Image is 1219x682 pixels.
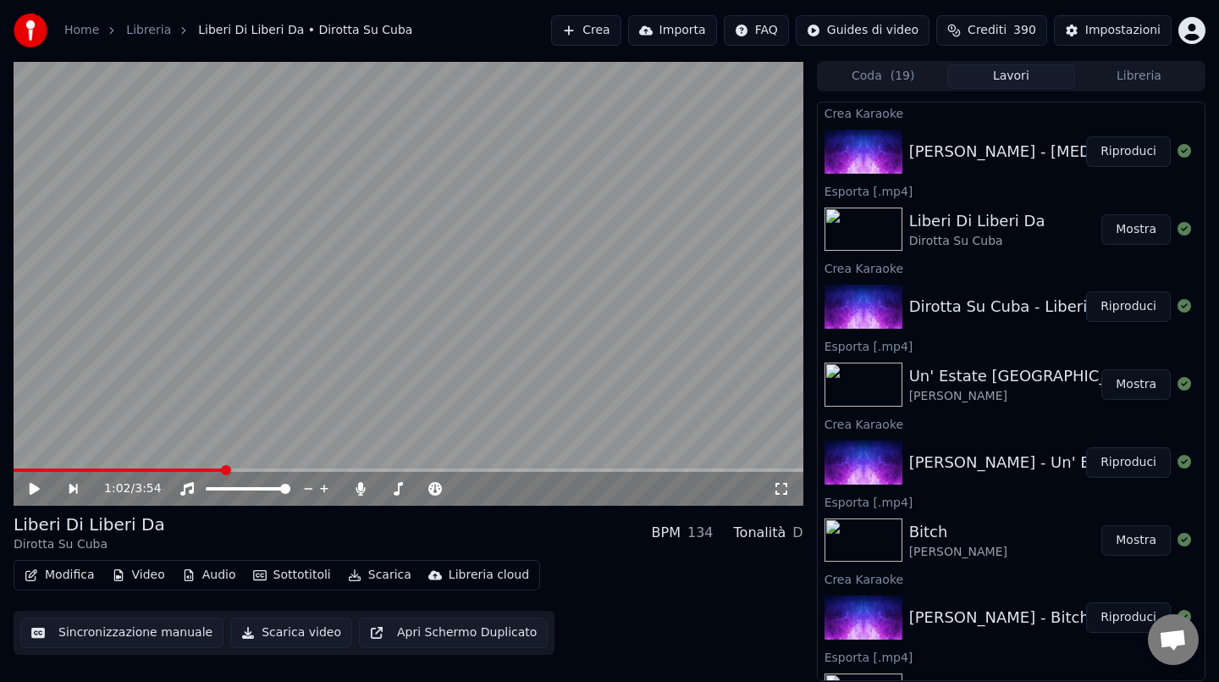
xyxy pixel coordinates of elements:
div: Crea Karaoke [818,413,1205,434]
div: Crea Karaoke [818,103,1205,123]
button: Importa [628,15,717,46]
div: Libreria cloud [449,567,529,584]
span: ( 19 ) [891,68,915,85]
button: Guides di video [796,15,929,46]
button: Mostra [1101,214,1171,245]
button: Audio [175,563,243,587]
div: Impostazioni [1085,22,1161,39]
button: Mostra [1101,525,1171,556]
span: 3:54 [135,480,161,497]
button: Sincronizzazione manuale [20,618,223,648]
button: Mostra [1101,369,1171,400]
div: / [104,480,145,497]
span: 1:02 [104,480,130,497]
div: Dirotta Su Cuba [14,536,165,553]
div: Dirotta Su Cuba [909,233,1045,250]
div: Crea Karaoke [818,258,1205,278]
div: Un' Estate [GEOGRAPHIC_DATA] [909,364,1152,388]
div: BPM [652,523,681,543]
div: [PERSON_NAME] [909,388,1152,405]
button: Riproduci [1086,291,1171,322]
div: [PERSON_NAME] [909,544,1007,561]
button: Impostazioni [1054,15,1172,46]
button: Scarica [341,563,418,587]
button: Coda [819,64,947,89]
span: Liberi Di Liberi Da • Dirotta Su Cuba [198,22,412,39]
button: Riproduci [1086,602,1171,633]
nav: breadcrumb [64,22,412,39]
div: D [792,523,803,543]
div: Bitch [909,520,1007,544]
div: Crea Karaoke [818,568,1205,589]
img: youka [14,14,47,47]
div: [PERSON_NAME] - [MEDICAL_DATA] [909,140,1178,164]
a: Libreria [126,22,171,39]
div: [PERSON_NAME] - Bitch [909,606,1089,629]
button: Apri Schermo Duplicato [359,618,548,648]
div: Dirotta Su Cuba - Liberi Di Liberi Da [909,295,1181,319]
button: Crea [551,15,621,46]
button: Lavori [947,64,1075,89]
div: Liberi Di Liberi Da [14,513,165,536]
div: 134 [687,523,714,543]
div: Esporta [.mp4] [818,491,1205,512]
button: Libreria [1075,64,1203,89]
div: Esporta [.mp4] [818,180,1205,201]
div: Liberi Di Liberi Da [909,209,1045,233]
button: Riproduci [1086,136,1171,167]
button: FAQ [724,15,789,46]
button: Video [105,563,172,587]
div: Tonalità [734,523,786,543]
a: Home [64,22,99,39]
button: Scarica video [230,618,352,648]
div: Esporta [.mp4] [818,335,1205,356]
span: Crediti [968,22,1007,39]
button: Modifica [18,563,102,587]
a: Aprire la chat [1148,614,1199,665]
button: Crediti390 [936,15,1047,46]
button: Sottotitoli [246,563,338,587]
button: Riproduci [1086,447,1171,478]
span: 390 [1013,22,1036,39]
div: Esporta [.mp4] [818,646,1205,667]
